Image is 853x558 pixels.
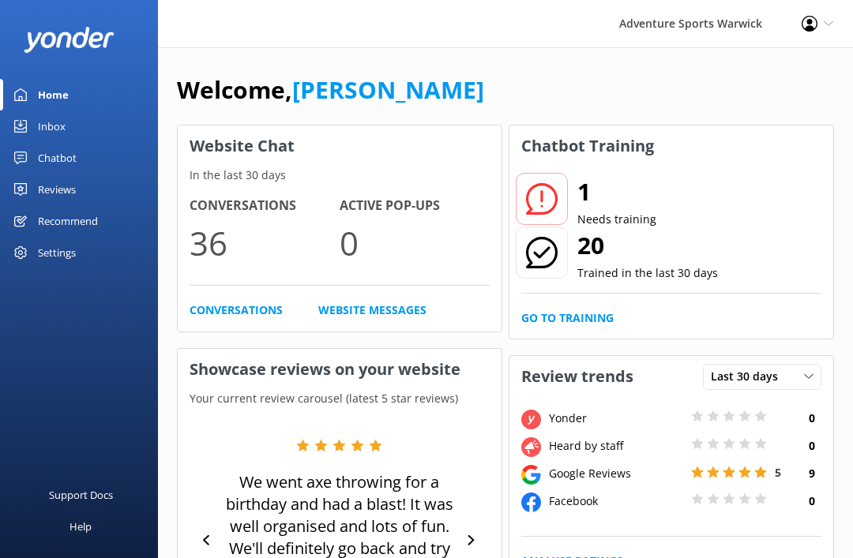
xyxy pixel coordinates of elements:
h1: Welcome, [177,71,484,109]
div: Inbox [38,110,66,142]
div: Facebook [545,492,687,510]
div: Home [38,79,69,110]
div: Settings [38,237,76,268]
div: Google Reviews [545,465,687,482]
a: Website Messages [318,301,426,319]
h2: 1 [577,173,656,211]
a: [PERSON_NAME] [292,73,484,106]
div: Heard by staff [545,437,687,455]
div: Help [70,511,92,542]
h4: Conversations [190,196,340,216]
p: 36 [190,216,340,269]
div: Support Docs [49,479,113,511]
h3: Website Chat [178,125,502,167]
a: Go to Training [521,309,614,327]
h4: 9 [798,465,825,482]
h4: 0 [798,437,825,455]
div: Reviews [38,174,76,205]
h4: Active Pop-ups [340,196,490,216]
h3: Review trends [509,356,645,397]
p: Your current review carousel (latest 5 star reviews) [178,390,502,407]
h4: 0 [798,492,825,510]
h4: 0 [798,410,825,427]
div: Chatbot [38,142,77,174]
p: In the last 30 days [178,167,502,184]
h2: 20 [577,227,718,264]
div: Yonder [545,410,687,427]
a: Conversations [190,301,283,319]
h3: Showcase reviews on your website [178,349,502,390]
img: yonder-white-logo.png [24,27,115,53]
p: Trained in the last 30 days [577,264,718,282]
h3: Chatbot Training [509,125,666,167]
span: Last 30 days [711,368,787,385]
p: 0 [340,216,490,269]
p: Needs training [577,211,656,228]
div: Recommend [38,205,98,237]
span: 5 [775,465,781,480]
